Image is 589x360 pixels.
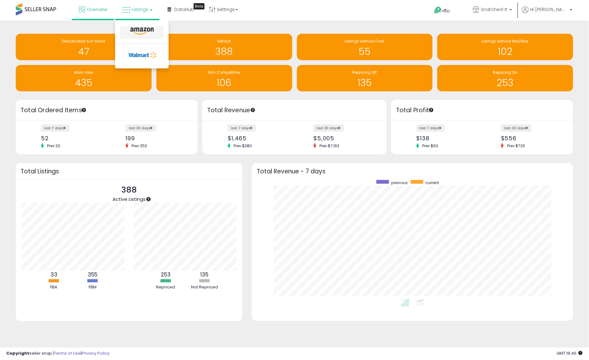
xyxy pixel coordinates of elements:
div: Tooltip anchor [429,107,434,113]
span: Prev: $380 [230,143,255,148]
b: 135 [200,271,208,278]
div: FBM [74,284,112,290]
h3: Total Listings [20,169,238,174]
span: Repricing Off [353,70,377,75]
span: previous [391,180,408,185]
h3: Total Revenue [207,106,382,115]
h3: Total Revenue - 7 days [257,169,569,174]
span: Listings without Min/Max [482,38,529,44]
h1: 47 [19,46,149,57]
span: Prev: 353 [128,143,150,148]
span: Listings [132,6,148,13]
span: current [426,180,439,185]
span: Hi [PERSON_NAME] [530,6,568,13]
span: Overview [87,6,107,13]
span: Main View [74,70,93,75]
h3: Total Ordered Items [20,106,193,115]
span: Prev: 20 [44,143,63,148]
span: Prev: $7,163 [316,143,342,148]
a: Listings without Min/Max 102 [437,34,573,60]
span: Prev: $60 [419,143,442,148]
div: Tooltip anchor [81,107,87,113]
span: Help [442,8,451,14]
strong: Copyright [6,351,29,357]
div: $138 [417,135,478,142]
span: 2025-10-11 19:40 GMT [557,351,583,357]
b: 253 [161,271,171,278]
div: $1,465 [228,135,290,142]
span: Active Listings [113,196,146,202]
a: Privacy Policy [82,351,109,357]
div: 199 [125,135,187,142]
span: Prev: $726 [504,143,528,148]
h1: 106 [160,78,289,88]
label: last 30 days [313,125,344,132]
i: Get Help [434,6,442,14]
div: $556 [501,135,562,142]
a: Listings without Cost 55 [297,34,433,60]
a: Help [429,2,463,20]
a: Deactivated & In Stock 47 [16,34,152,60]
h1: 388 [160,46,289,57]
span: Default [218,38,231,44]
h1: 135 [300,78,430,88]
h1: 55 [300,46,430,57]
span: Deactivated & In Stock [62,38,105,44]
div: Repriced [147,284,184,290]
h1: 253 [440,78,570,88]
b: 355 [88,271,97,278]
span: Repricing On [493,70,518,75]
h3: Total Profit [396,106,569,115]
div: Not Repriced [185,284,223,290]
a: Default 388 [156,34,292,60]
div: Tooltip anchor [194,3,205,9]
label: last 7 days [228,125,256,132]
b: 33 [50,271,57,278]
h1: 102 [440,46,570,57]
label: last 7 days [417,125,445,132]
div: Tooltip anchor [250,107,256,113]
a: Terms of Use [54,351,81,357]
a: Repricing On 253 [437,65,573,91]
a: Main View 435 [16,65,152,91]
div: Tooltip anchor [146,196,151,202]
p: 388 [113,184,146,196]
div: seller snap | | [6,351,109,357]
span: Snatched-It [481,6,508,13]
div: FBA [35,284,73,290]
a: Hi [PERSON_NAME] [522,6,573,20]
label: last 30 days [501,125,532,132]
a: Repricing Off 135 [297,65,433,91]
h1: 435 [19,78,149,88]
span: DataHub [174,6,194,13]
a: Non Competitive 106 [156,65,292,91]
label: last 7 days [41,125,69,132]
span: Non Competitive [208,70,240,75]
label: last 30 days [125,125,156,132]
div: $5,005 [313,135,376,142]
span: Listings without Cost [345,38,385,44]
div: 52 [41,135,102,142]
